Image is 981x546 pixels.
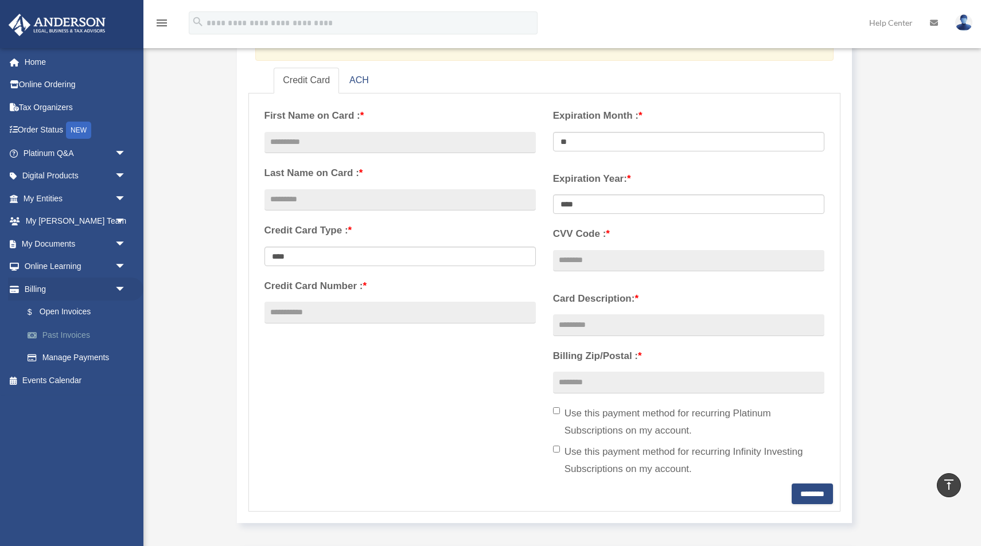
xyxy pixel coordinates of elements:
[553,348,824,365] label: Billing Zip/Postal :
[155,16,169,30] i: menu
[115,165,138,188] span: arrow_drop_down
[955,14,972,31] img: User Pic
[553,446,560,453] input: Use this payment method for recurring Infinity Investing Subscriptions on my account.
[264,222,536,239] label: Credit Card Type :
[8,369,143,392] a: Events Calendar
[16,346,138,369] a: Manage Payments
[8,50,143,73] a: Home
[553,225,824,243] label: CVV Code :
[8,255,143,278] a: Online Learningarrow_drop_down
[264,107,536,124] label: First Name on Card :
[5,14,109,36] img: Anderson Advisors Platinum Portal
[274,68,339,93] a: Credit Card
[8,96,143,119] a: Tax Organizers
[553,407,560,414] input: Use this payment method for recurring Platinum Subscriptions on my account.
[66,122,91,139] div: NEW
[155,20,169,30] a: menu
[115,255,138,279] span: arrow_drop_down
[8,142,143,165] a: Platinum Q&Aarrow_drop_down
[192,15,204,28] i: search
[553,405,824,439] label: Use this payment method for recurring Platinum Subscriptions on my account.
[115,278,138,301] span: arrow_drop_down
[264,165,536,182] label: Last Name on Card :
[115,187,138,210] span: arrow_drop_down
[942,478,956,492] i: vertical_align_top
[16,301,143,324] a: $Open Invoices
[8,119,143,142] a: Order StatusNEW
[8,278,143,301] a: Billingarrow_drop_down
[553,290,824,307] label: Card Description:
[8,232,143,255] a: My Documentsarrow_drop_down
[553,443,824,478] label: Use this payment method for recurring Infinity Investing Subscriptions on my account.
[115,210,138,233] span: arrow_drop_down
[34,305,40,319] span: $
[115,232,138,256] span: arrow_drop_down
[340,68,378,93] a: ACH
[8,187,143,210] a: My Entitiesarrow_drop_down
[115,142,138,165] span: arrow_drop_down
[264,278,536,295] label: Credit Card Number :
[16,323,143,346] a: Past Invoices
[553,170,824,188] label: Expiration Year:
[553,107,824,124] label: Expiration Month :
[8,73,143,96] a: Online Ordering
[937,473,961,497] a: vertical_align_top
[8,210,143,233] a: My [PERSON_NAME] Teamarrow_drop_down
[8,165,143,188] a: Digital Productsarrow_drop_down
